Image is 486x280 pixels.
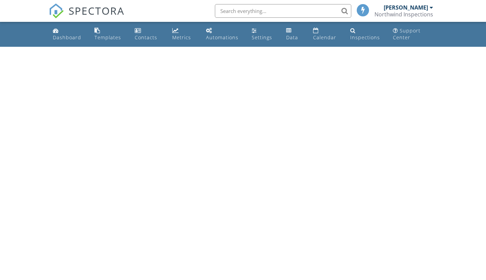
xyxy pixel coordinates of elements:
div: [PERSON_NAME] [384,4,428,11]
a: Templates [92,25,127,44]
a: Settings [249,25,278,44]
a: Calendar [310,25,342,44]
div: Northwind Inspections [374,11,433,18]
a: Automations (Basic) [203,25,244,44]
input: Search everything... [215,4,351,18]
a: Contacts [132,25,164,44]
div: Automations [206,34,238,41]
div: Templates [94,34,121,41]
div: Calendar [313,34,336,41]
div: Support Center [393,27,421,41]
a: Metrics [170,25,198,44]
div: Inspections [350,34,380,41]
div: Dashboard [53,34,81,41]
a: Support Center [390,25,436,44]
a: SPECTORA [49,9,124,24]
a: Data [283,25,305,44]
div: Contacts [135,34,157,41]
a: Dashboard [50,25,87,44]
div: Data [286,34,298,41]
div: Settings [252,34,272,41]
a: Inspections [348,25,385,44]
img: The Best Home Inspection Software - Spectora [49,3,64,18]
span: SPECTORA [69,3,124,18]
div: Metrics [172,34,191,41]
